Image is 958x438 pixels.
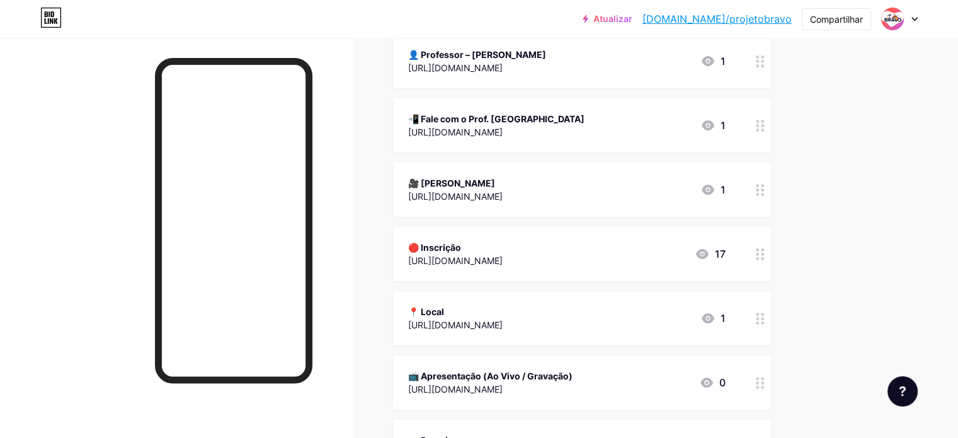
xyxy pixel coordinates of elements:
font: 1 [721,119,726,132]
font: [URL][DOMAIN_NAME] [408,320,503,330]
font: 1 [721,183,726,196]
font: 17 [715,248,726,260]
font: 👤 Professor – [PERSON_NAME] [408,49,546,60]
font: [URL][DOMAIN_NAME] [408,127,503,137]
font: 1 [721,55,726,67]
font: [URL][DOMAIN_NAME] [408,255,503,266]
img: projetobravo [881,7,904,31]
font: [URL][DOMAIN_NAME] [408,384,503,395]
font: [DOMAIN_NAME]/projetobravo [642,13,792,25]
font: Compartilhar [810,14,863,25]
font: 📺 Apresentação (Ao Vivo / Gravação) [408,371,573,381]
font: Atualizar [593,13,632,24]
font: 📲 Fale com o Prof. [GEOGRAPHIC_DATA] [408,113,584,124]
font: 🎥 [PERSON_NAME] [408,178,495,188]
font: 📍 Local [408,306,444,317]
font: 0 [719,376,726,389]
font: 🔴 Inscrição [408,242,461,253]
font: 1 [721,312,726,325]
font: [URL][DOMAIN_NAME] [408,62,503,73]
a: [DOMAIN_NAME]/projetobravo [642,11,792,26]
font: [URL][DOMAIN_NAME] [408,191,503,202]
